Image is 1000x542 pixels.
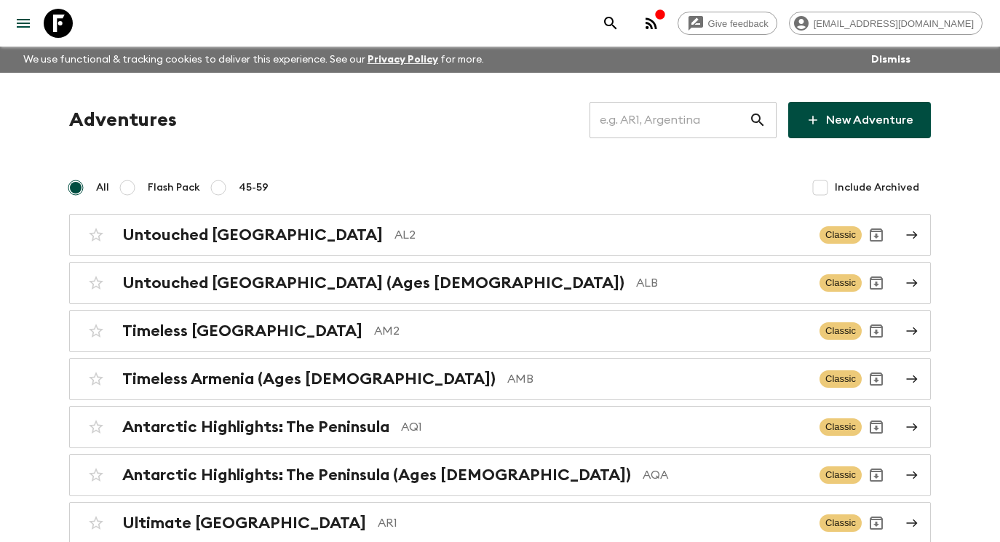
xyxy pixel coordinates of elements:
span: 45-59 [239,180,269,195]
a: Untouched [GEOGRAPHIC_DATA] (Ages [DEMOGRAPHIC_DATA])ALBClassicArchive [69,262,931,304]
p: AM2 [374,322,808,340]
button: Archive [862,461,891,490]
h2: Untouched [GEOGRAPHIC_DATA] (Ages [DEMOGRAPHIC_DATA]) [122,274,624,292]
a: New Adventure [788,102,931,138]
h2: Antarctic Highlights: The Peninsula (Ages [DEMOGRAPHIC_DATA]) [122,466,631,485]
a: Timeless [GEOGRAPHIC_DATA]AM2ClassicArchive [69,310,931,352]
span: [EMAIL_ADDRESS][DOMAIN_NAME] [806,18,982,29]
span: Give feedback [700,18,777,29]
h1: Adventures [69,105,177,135]
h2: Ultimate [GEOGRAPHIC_DATA] [122,514,366,533]
h2: Untouched [GEOGRAPHIC_DATA] [122,226,383,244]
span: Classic [820,274,862,292]
span: Classic [820,466,862,484]
p: AQA [643,466,808,484]
button: Archive [862,268,891,298]
button: menu [9,9,38,38]
a: Antarctic Highlights: The Peninsula (Ages [DEMOGRAPHIC_DATA])AQAClassicArchive [69,454,931,496]
a: Privacy Policy [368,55,438,65]
span: All [96,180,109,195]
span: Classic [820,418,862,436]
p: AR1 [378,514,808,532]
a: Antarctic Highlights: The PeninsulaAQ1ClassicArchive [69,406,931,448]
button: Dismiss [868,49,914,70]
button: Archive [862,509,891,538]
h2: Timeless [GEOGRAPHIC_DATA] [122,322,362,340]
a: Untouched [GEOGRAPHIC_DATA]AL2ClassicArchive [69,214,931,256]
h2: Antarctic Highlights: The Peninsula [122,418,389,437]
p: We use functional & tracking cookies to deliver this experience. See our for more. [17,47,490,73]
p: AL2 [394,226,808,244]
a: Give feedback [678,12,777,35]
div: [EMAIL_ADDRESS][DOMAIN_NAME] [789,12,983,35]
button: Archive [862,364,891,394]
span: Classic [820,322,862,340]
button: Archive [862,413,891,442]
span: Classic [820,226,862,244]
span: Classic [820,370,862,388]
button: Archive [862,220,891,250]
span: Include Archived [835,180,919,195]
span: Flash Pack [148,180,200,195]
span: Classic [820,514,862,532]
a: Timeless Armenia (Ages [DEMOGRAPHIC_DATA])AMBClassicArchive [69,358,931,400]
button: search adventures [596,9,625,38]
p: AMB [507,370,808,388]
p: AQ1 [401,418,808,436]
h2: Timeless Armenia (Ages [DEMOGRAPHIC_DATA]) [122,370,496,388]
p: ALB [636,274,808,292]
button: Archive [862,316,891,346]
input: e.g. AR1, Argentina [590,100,749,140]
